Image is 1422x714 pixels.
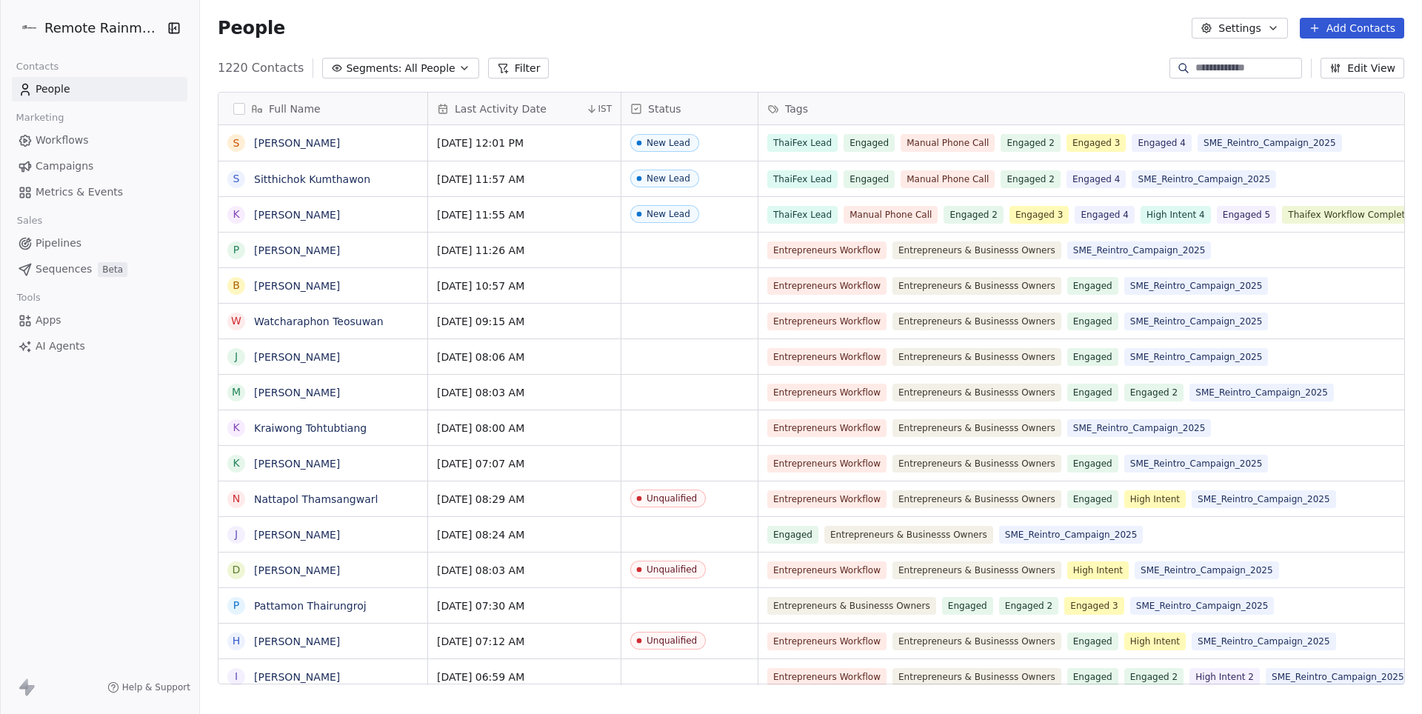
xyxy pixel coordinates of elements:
span: Sequences [36,261,92,277]
span: Entrepreneurs & Businesss Owners [892,668,1061,686]
a: [PERSON_NAME] [254,137,340,149]
a: Help & Support [107,681,190,693]
span: Entrepreneurs & Businesss Owners [892,348,1061,366]
button: Filter [488,58,550,79]
a: Pattamon Thairungroj [254,600,367,612]
span: Engaged [767,526,818,544]
div: D [233,562,241,578]
span: Entrepreneurs & Businesss Owners [824,526,993,544]
span: Engaged [942,597,993,615]
span: Engaged [1067,348,1118,366]
span: All People [404,61,455,76]
span: Entrepreneurs & Businesss Owners [892,313,1061,330]
span: Entrepreneurs Workflow [767,633,887,650]
a: [PERSON_NAME] [254,458,340,470]
button: Edit View [1321,58,1404,79]
span: High Intent [1124,490,1186,508]
div: Unqualified [647,493,697,504]
span: Entrepreneurs Workflow [767,384,887,401]
div: New Lead [647,173,690,184]
span: Engaged 3 [1066,134,1126,152]
span: Help & Support [122,681,190,693]
span: [DATE] 08:03 AM [437,563,612,578]
span: Entrepreneurs Workflow [767,490,887,508]
span: Entrepreneurs & Businesss Owners [892,633,1061,650]
span: Engaged 3 [1064,597,1124,615]
div: W [231,313,241,329]
span: IST [598,103,612,115]
span: SME_Reintro_Campaign_2025 [1198,134,1342,152]
span: High Intent 4 [1141,206,1211,224]
span: [DATE] 08:29 AM [437,492,612,507]
div: K [233,456,239,471]
div: S [233,171,240,187]
span: SME_Reintro_Campaign_2025 [1130,597,1275,615]
span: Entrepreneurs & Businesss Owners [892,384,1061,401]
div: P [233,598,239,613]
span: Entrepreneurs & Businesss Owners [767,597,936,615]
span: Entrepreneurs Workflow [767,348,887,366]
span: SME_Reintro_Campaign_2025 [1124,348,1269,366]
span: AI Agents [36,338,85,354]
span: Apps [36,313,61,328]
span: Engaged 2 [999,597,1059,615]
div: Unqualified [647,564,697,575]
span: Beta [98,262,127,277]
span: High Intent 2 [1189,668,1260,686]
a: [PERSON_NAME] [254,564,340,576]
a: [PERSON_NAME] [254,635,340,647]
div: I [235,669,238,684]
span: Entrepreneurs Workflow [767,561,887,579]
div: P [233,242,239,258]
span: SME_Reintro_Campaign_2025 [1189,384,1334,401]
span: Last Activity Date [455,101,547,116]
span: SME_Reintro_Campaign_2025 [1192,633,1336,650]
a: [PERSON_NAME] [254,209,340,221]
span: Engaged 2 [944,206,1004,224]
span: SME_Reintro_Campaign_2025 [1124,313,1269,330]
span: Engaged [1067,490,1118,508]
span: SME_Reintro_Campaign_2025 [1124,455,1269,473]
span: Engaged 2 [1124,668,1184,686]
a: Workflows [12,128,187,153]
span: Entrepreneurs & Businesss Owners [892,241,1061,259]
span: Full Name [269,101,321,116]
a: [PERSON_NAME] [254,387,340,398]
span: Engaged 4 [1132,134,1192,152]
a: Sitthichok Kumthawon [254,173,370,185]
span: Engaged [1067,277,1118,295]
span: Tags [785,101,808,116]
span: Engaged 5 [1217,206,1277,224]
div: Full Name [218,93,427,124]
span: People [218,17,285,39]
span: SME_Reintro_Campaign_2025 [1135,561,1279,579]
span: Engaged [1067,455,1118,473]
span: Entrepreneurs & Businesss Owners [892,561,1061,579]
div: Unqualified [647,635,697,646]
div: M [232,384,241,400]
a: Kraiwong Tohtubtiang [254,422,367,434]
span: [DATE] 08:24 AM [437,527,612,542]
a: [PERSON_NAME] [254,529,340,541]
span: Engaged [1067,384,1118,401]
span: Entrepreneurs Workflow [767,668,887,686]
div: J [235,527,238,542]
div: N [233,491,240,507]
span: Engaged 4 [1075,206,1135,224]
span: Engaged 2 [1001,134,1061,152]
a: SequencesBeta [12,257,187,281]
span: Manual Phone Call [844,206,938,224]
span: Sales [10,210,49,232]
span: Engaged [1067,633,1118,650]
div: K [233,207,239,222]
span: [DATE] 06:59 AM [437,670,612,684]
span: Entrepreneurs & Businesss Owners [892,455,1061,473]
span: Thaifex Workflow Complete [1282,206,1416,224]
span: Entrepreneurs & Businesss Owners [892,419,1061,437]
div: New Lead [647,209,690,219]
span: Marketing [10,107,70,129]
span: Manual Phone Call [901,170,995,188]
img: RR%20Logo%20%20Black%20(2).png [21,19,39,37]
span: Tools [10,287,47,309]
span: Engaged 4 [1066,170,1126,188]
